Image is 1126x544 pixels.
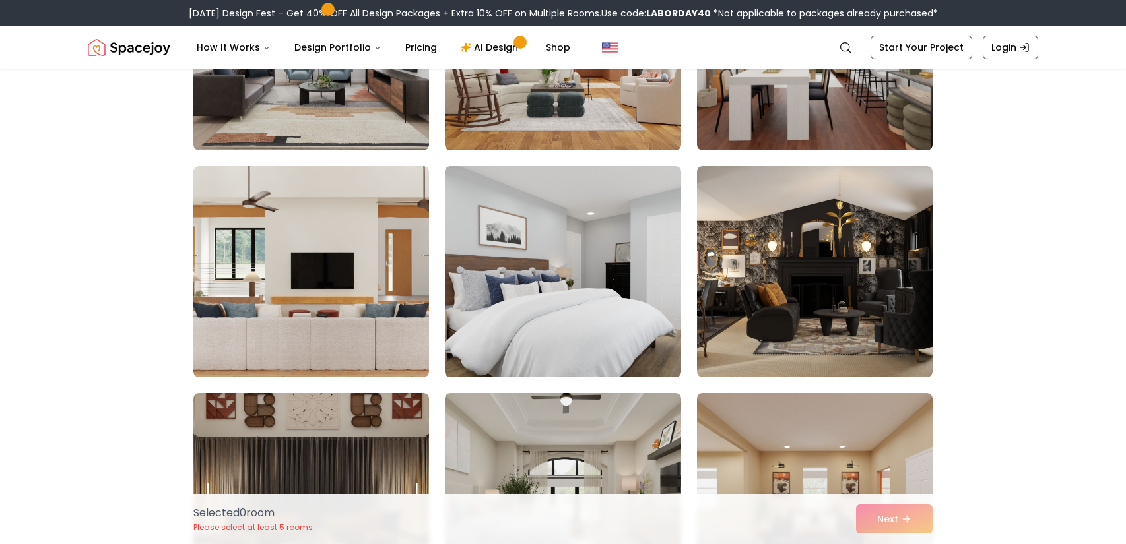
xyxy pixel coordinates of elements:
[697,166,933,377] img: Room room-6
[395,34,447,61] a: Pricing
[450,34,533,61] a: AI Design
[193,522,313,533] p: Please select at least 5 rooms
[193,166,429,377] img: Room room-4
[284,34,392,61] button: Design Portfolio
[711,7,938,20] span: *Not applicable to packages already purchased*
[646,7,711,20] b: LABORDAY40
[186,34,281,61] button: How It Works
[871,36,972,59] a: Start Your Project
[193,505,313,521] p: Selected 0 room
[983,36,1038,59] a: Login
[88,34,170,61] a: Spacejoy
[186,34,581,61] nav: Main
[535,34,581,61] a: Shop
[88,34,170,61] img: Spacejoy Logo
[445,166,680,377] img: Room room-5
[601,7,711,20] span: Use code:
[88,26,1038,69] nav: Global
[189,7,938,20] div: [DATE] Design Fest – Get 40% OFF All Design Packages + Extra 10% OFF on Multiple Rooms.
[602,40,618,55] img: United States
